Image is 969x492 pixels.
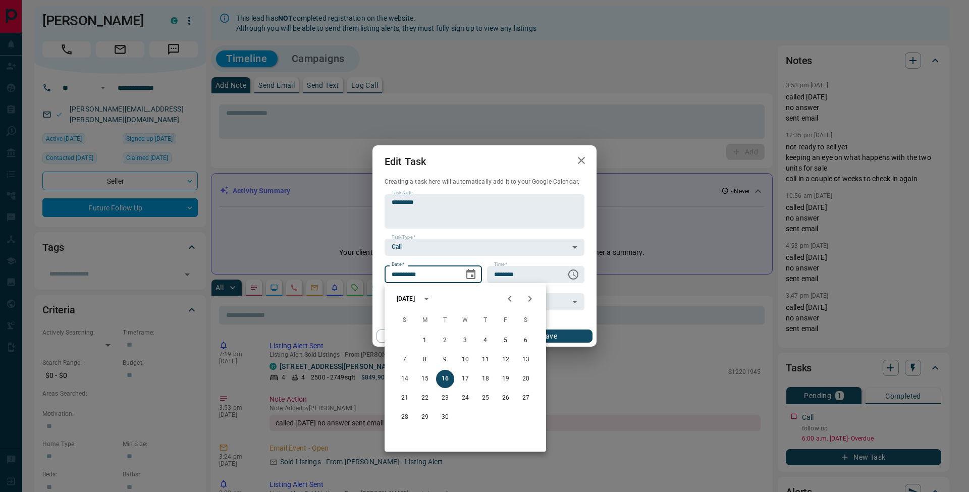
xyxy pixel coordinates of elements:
button: 2 [436,332,454,350]
label: Task Type [392,234,415,241]
button: 20 [517,370,535,388]
span: Friday [497,310,515,331]
span: Sunday [396,310,414,331]
h2: Edit Task [372,145,438,178]
button: 8 [416,351,434,369]
button: 1 [416,332,434,350]
span: Thursday [476,310,495,331]
button: 18 [476,370,495,388]
button: Cancel [376,330,463,343]
button: 12 [497,351,515,369]
button: 11 [476,351,495,369]
button: Next month [520,289,540,309]
button: 15 [416,370,434,388]
span: Monday [416,310,434,331]
button: 26 [497,389,515,407]
button: 6 [517,332,535,350]
label: Task Note [392,190,412,196]
span: Tuesday [436,310,454,331]
button: 4 [476,332,495,350]
label: Time [494,261,507,268]
button: 30 [436,408,454,426]
button: 19 [497,370,515,388]
button: 24 [456,389,474,407]
button: 22 [416,389,434,407]
div: Call [385,239,584,256]
button: 25 [476,389,495,407]
button: 7 [396,351,414,369]
button: 10 [456,351,474,369]
button: 5 [497,332,515,350]
button: calendar view is open, switch to year view [418,290,435,307]
label: Date [392,261,404,268]
button: 9 [436,351,454,369]
button: Previous month [500,289,520,309]
p: Creating a task here will automatically add it to your Google Calendar. [385,178,584,186]
button: 23 [436,389,454,407]
span: Wednesday [456,310,474,331]
div: [DATE] [397,294,415,303]
button: 21 [396,389,414,407]
button: 29 [416,408,434,426]
button: 13 [517,351,535,369]
button: Choose time, selected time is 6:00 AM [563,264,583,285]
button: 17 [456,370,474,388]
button: 14 [396,370,414,388]
button: Save [506,330,593,343]
button: 16 [436,370,454,388]
button: 3 [456,332,474,350]
button: 28 [396,408,414,426]
button: Choose date, selected date is Sep 16, 2025 [461,264,481,285]
span: Saturday [517,310,535,331]
button: 27 [517,389,535,407]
